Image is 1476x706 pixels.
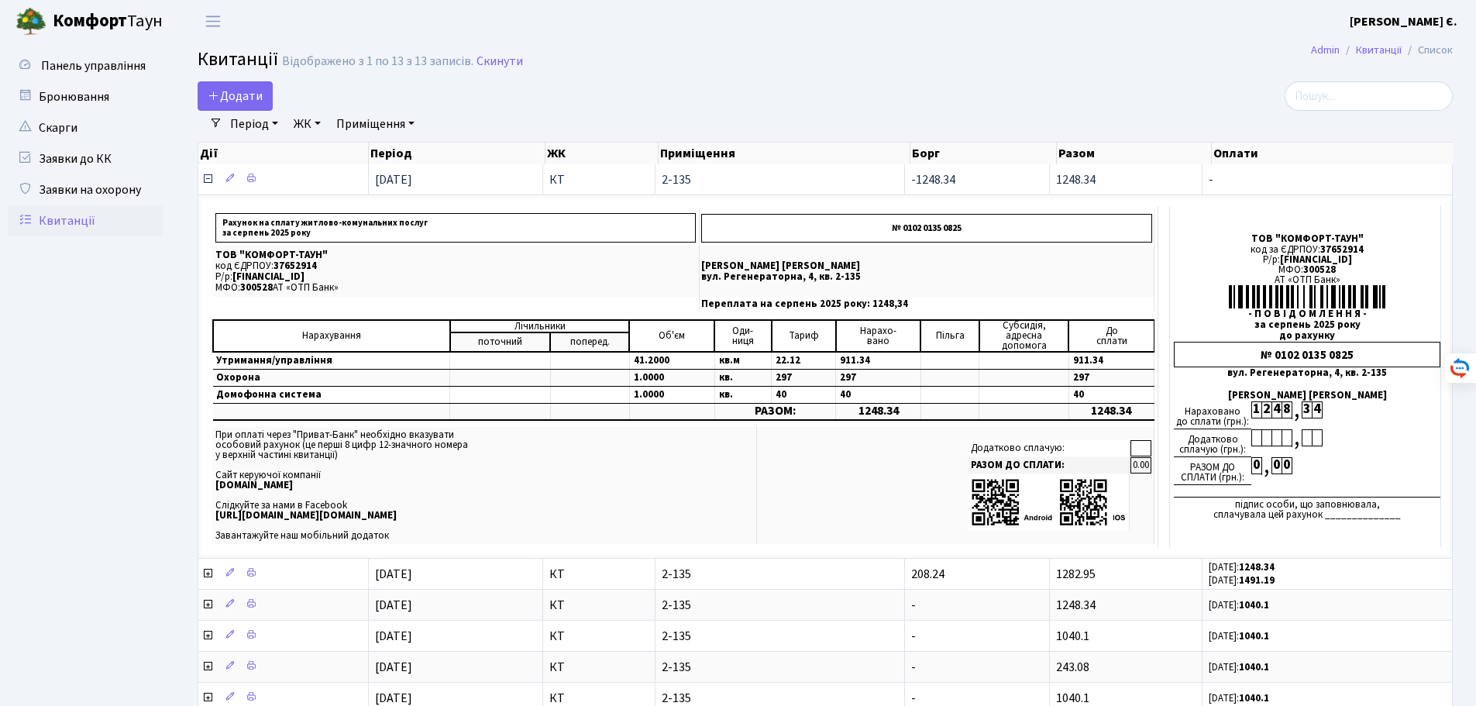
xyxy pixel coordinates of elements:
[194,9,232,34] button: Переключити навігацію
[215,508,397,522] b: [URL][DOMAIN_NAME][DOMAIN_NAME]
[701,214,1152,243] p: № 0102 0135 0825
[549,661,649,673] span: КТ
[662,568,897,580] span: 2-135
[1068,387,1154,404] td: 40
[911,171,955,188] span: -1248.34
[968,440,1130,456] td: Додатково сплачую:
[1130,457,1151,474] td: 0.00
[549,692,649,704] span: КТ
[1239,560,1275,574] b: 1248.34
[911,566,944,583] span: 208.24
[629,370,714,387] td: 1.0000
[1282,401,1292,418] div: 8
[1209,598,1269,612] small: [DATE]:
[772,320,836,352] td: Тариф
[549,599,649,611] span: КТ
[1209,174,1446,186] span: -
[1285,81,1453,111] input: Пошук...
[1068,352,1154,370] td: 911.34
[8,112,163,143] a: Скарги
[1239,598,1269,612] b: 1040.1
[920,320,979,352] td: Пільга
[1209,660,1269,674] small: [DATE]:
[662,661,897,673] span: 2-135
[375,597,412,614] span: [DATE]
[198,46,278,73] span: Квитанції
[1239,629,1269,643] b: 1040.1
[1174,309,1440,319] div: - П О В І Д О М Л Е Н Н Я -
[15,6,46,37] img: logo.png
[1174,429,1251,457] div: Додатково сплачую (грн.):
[772,352,836,370] td: 22.12
[232,270,304,284] span: [FINANCIAL_ID]
[1056,597,1096,614] span: 1248.34
[1056,171,1096,188] span: 1248.34
[1402,42,1453,59] li: Список
[701,299,1152,309] p: Переплата на серпень 2025 року: 1248,34
[1311,42,1340,58] a: Admin
[274,259,317,273] span: 37652914
[8,174,163,205] a: Заявки на охорону
[330,111,421,137] a: Приміщення
[550,332,629,352] td: поперед.
[714,320,771,352] td: Оди- ниця
[287,111,327,137] a: ЖК
[1056,628,1089,645] span: 1040.1
[450,320,630,332] td: Лічильники
[213,370,450,387] td: Охорона
[208,88,263,105] span: Додати
[477,54,523,69] a: Скинути
[1312,401,1322,418] div: 4
[549,568,649,580] span: КТ
[1261,401,1271,418] div: 2
[375,171,412,188] span: [DATE]
[714,404,835,420] td: РАЗОМ:
[1057,143,1212,164] th: Разом
[714,352,771,370] td: кв.м
[659,143,910,164] th: Приміщення
[1174,497,1440,520] div: підпис особи, що заповнювала, сплачувала цей рахунок ______________
[662,174,897,186] span: 2-135
[240,281,273,294] span: 300528
[1209,560,1275,574] small: [DATE]:
[1174,255,1440,265] div: Р/р:
[911,628,916,645] span: -
[714,387,771,404] td: кв.
[1209,629,1269,643] small: [DATE]:
[549,174,649,186] span: КТ
[1174,234,1440,244] div: ТОВ "КОМФОРТ-ТАУН"
[629,387,714,404] td: 1.0000
[1261,457,1271,475] div: ,
[215,478,293,492] b: [DOMAIN_NAME]
[701,261,1152,271] p: [PERSON_NAME] [PERSON_NAME]
[1174,342,1440,367] div: № 0102 0135 0825
[198,143,369,164] th: Дії
[1271,457,1282,474] div: 0
[629,352,714,370] td: 41.2000
[1174,401,1251,429] div: Нараховано до сплати (грн.):
[772,387,836,404] td: 40
[198,81,273,111] a: Додати
[836,387,921,404] td: 40
[215,213,696,243] p: Рахунок на сплату житлово-комунальних послуг за серпень 2025 року
[450,332,550,352] td: поточний
[1209,691,1269,705] small: [DATE]:
[979,320,1069,352] td: Субсидія, адресна допомога
[1251,401,1261,418] div: 1
[911,597,916,614] span: -
[8,81,163,112] a: Бронювання
[714,370,771,387] td: кв.
[701,272,1152,282] p: вул. Регенераторна, 4, кв. 2-135
[1282,457,1292,474] div: 0
[215,250,696,260] p: ТОВ "КОМФОРТ-ТАУН"
[772,370,836,387] td: 297
[1068,404,1154,420] td: 1248.34
[1239,691,1269,705] b: 1040.1
[1209,573,1275,587] small: [DATE]:
[662,599,897,611] span: 2-135
[1174,368,1440,378] div: вул. Регенераторна, 4, кв. 2-135
[1320,243,1364,257] span: 37652914
[53,9,127,33] b: Комфорт
[1068,370,1154,387] td: 297
[911,659,916,676] span: -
